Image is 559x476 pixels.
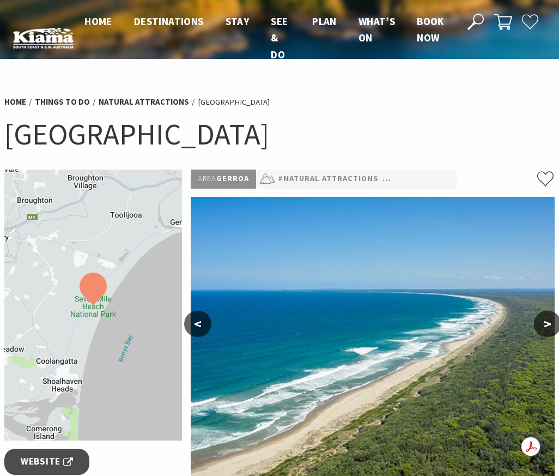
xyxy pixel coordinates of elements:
[382,172,457,185] a: #National Parks
[226,15,250,28] span: Stay
[417,15,444,44] span: Book now
[4,115,555,153] h1: [GEOGRAPHIC_DATA]
[184,311,211,337] button: <
[4,97,26,107] a: Home
[359,15,395,44] span: What’s On
[74,13,455,63] nav: Main Menu
[198,173,216,183] span: Area
[198,95,270,109] li: [GEOGRAPHIC_DATA]
[134,15,204,28] span: Destinations
[21,454,73,469] span: Website
[271,15,288,61] span: See & Do
[84,15,112,28] span: Home
[13,27,74,48] img: Kiama Logo
[99,97,189,107] a: Natural Attractions
[191,170,256,188] p: Gerroa
[35,97,90,107] a: Things To Do
[278,172,379,185] a: #Natural Attractions
[4,449,89,474] a: Website
[312,15,337,28] span: Plan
